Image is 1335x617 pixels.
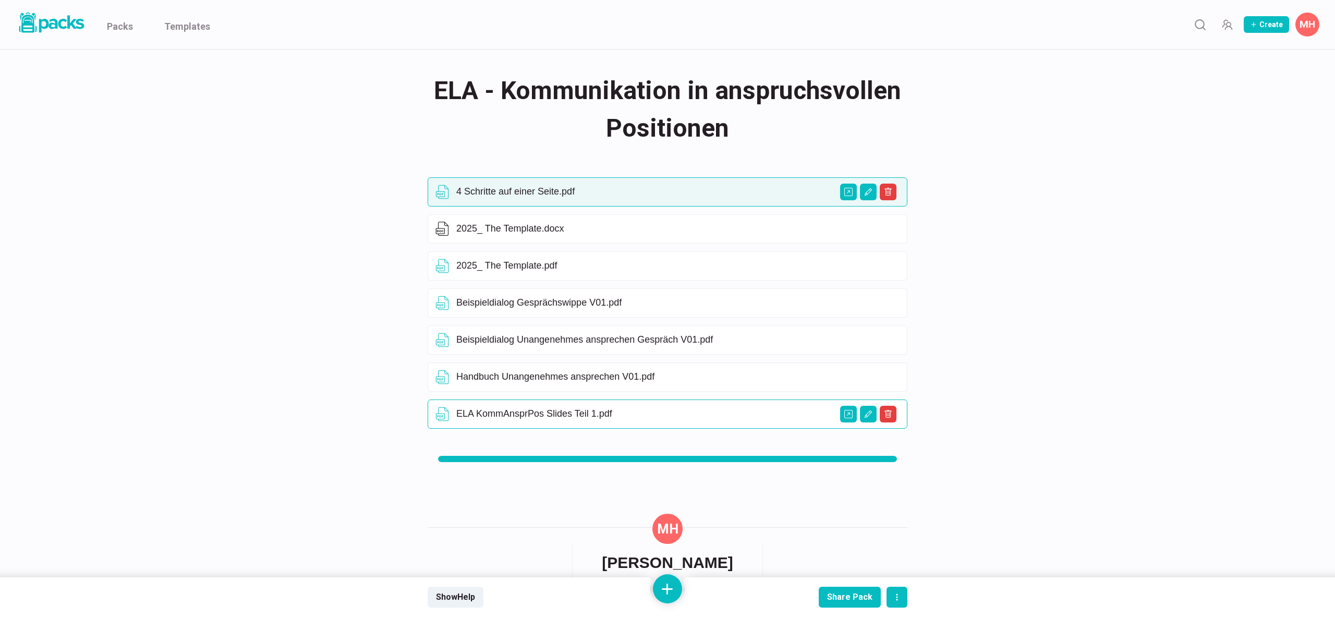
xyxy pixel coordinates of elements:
[860,406,877,422] button: Edit asset
[16,10,86,35] img: Packs logo
[1244,16,1289,33] button: Create Pack
[1295,13,1319,37] button: Matthias Herzberg
[456,334,901,346] p: Beispieldialog Unangenehmes ansprechen Gespräch V01.pdf
[860,184,877,200] button: Edit asset
[880,406,896,422] button: Delete asset
[456,260,901,272] p: 2025_ The Template.pdf
[1217,14,1237,35] button: Manage Team Invites
[840,406,857,422] button: Open external link
[428,587,483,608] button: ShowHelp
[819,587,881,608] button: Share Pack
[456,186,901,198] li: 4 Schritte auf einer Seite.pdf
[827,592,872,602] div: Share Pack
[428,70,907,149] span: ELA - Kommunikation in anspruchsvollen Positionen
[456,371,901,383] p: Handbuch Unangenehmes ansprechen V01.pdf
[456,297,901,309] p: Beispieldialog Gesprächswippe V01.pdf
[1190,14,1210,35] button: Search
[840,184,857,200] button: Open external link
[880,184,896,200] button: Delete asset
[887,587,907,608] button: actions
[16,10,86,39] a: Packs logo
[456,408,901,420] p: ELA KommAnsprPos Slides Teil 1.pdf
[456,223,901,235] p: 2025_ The Template.docx
[657,512,678,546] div: Matthias Herzberg
[602,553,733,572] h6: [PERSON_NAME]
